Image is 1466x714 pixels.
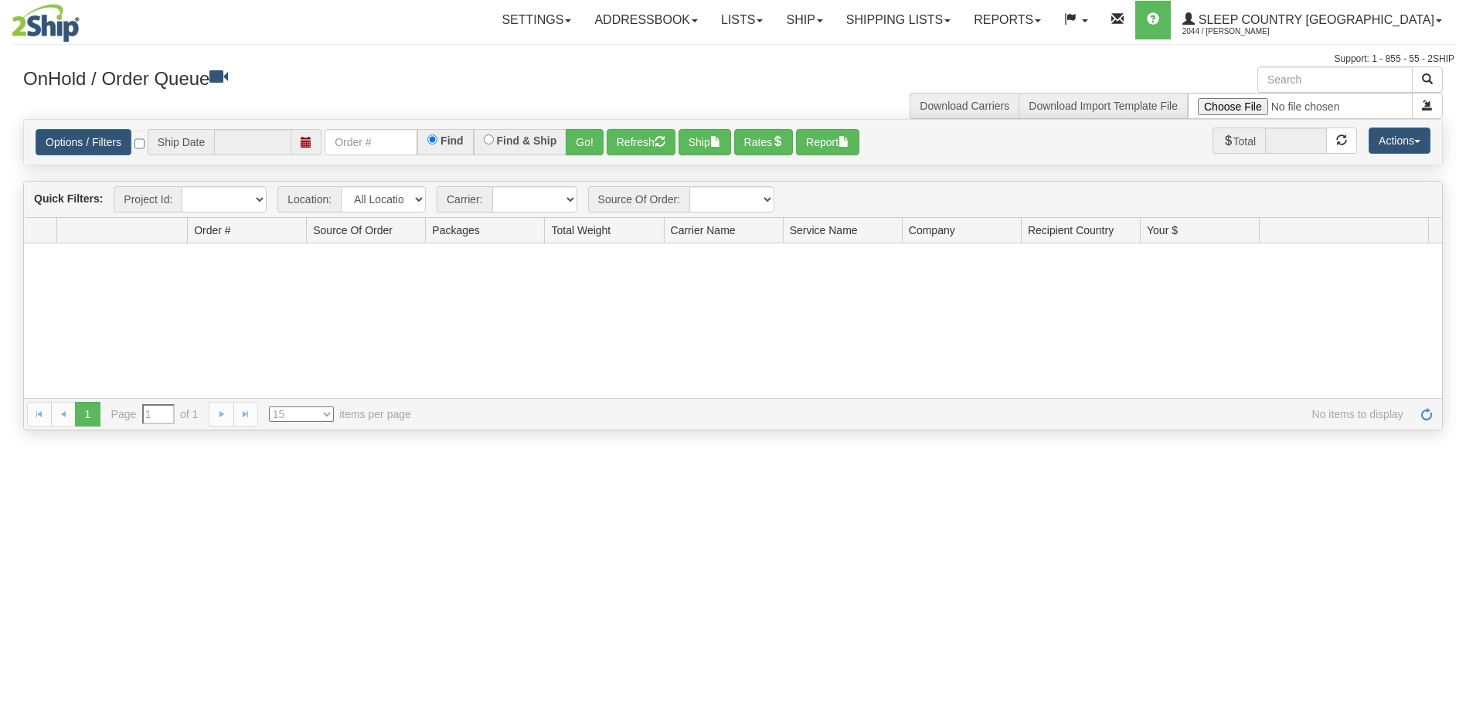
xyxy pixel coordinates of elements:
[1029,100,1178,112] a: Download Import Template File
[1195,13,1434,26] span: Sleep Country [GEOGRAPHIC_DATA]
[24,182,1442,218] div: grid toolbar
[437,186,492,212] span: Carrier:
[34,191,103,206] label: Quick Filters:
[1369,127,1430,154] button: Actions
[433,406,1403,422] span: No items to display
[1171,1,1454,39] a: Sleep Country [GEOGRAPHIC_DATA] 2044 / [PERSON_NAME]
[909,223,955,238] span: Company
[551,223,611,238] span: Total Weight
[1182,24,1298,39] span: 2044 / [PERSON_NAME]
[12,4,80,42] img: logo2044.jpg
[671,223,736,238] span: Carrier Name
[36,129,131,155] a: Options / Filters
[734,129,794,155] button: Rates
[23,66,722,89] h3: OnHold / Order Queue
[12,53,1454,66] div: Support: 1 - 855 - 55 - 2SHIP
[148,129,214,155] span: Ship Date
[440,135,464,146] label: Find
[1147,223,1178,238] span: Your $
[194,223,230,238] span: Order #
[490,1,583,39] a: Settings
[1414,402,1439,427] a: Refresh
[1213,127,1266,154] span: Total
[920,100,1009,112] a: Download Carriers
[277,186,341,212] span: Location:
[790,223,858,238] span: Service Name
[325,129,417,155] input: Order #
[432,223,479,238] span: Packages
[962,1,1053,39] a: Reports
[774,1,834,39] a: Ship
[1412,66,1443,93] button: Search
[835,1,962,39] a: Shipping lists
[269,406,411,422] span: items per page
[75,402,100,427] span: 1
[114,186,182,212] span: Project Id:
[566,129,604,155] button: Go!
[709,1,774,39] a: Lists
[679,129,731,155] button: Ship
[313,223,393,238] span: Source Of Order
[111,404,199,424] span: Page of 1
[607,129,675,155] button: Refresh
[588,186,690,212] span: Source Of Order:
[1188,93,1413,119] input: Import
[796,129,859,155] button: Report
[497,135,557,146] label: Find & Ship
[583,1,709,39] a: Addressbook
[1257,66,1413,93] input: Search
[1028,223,1114,238] span: Recipient Country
